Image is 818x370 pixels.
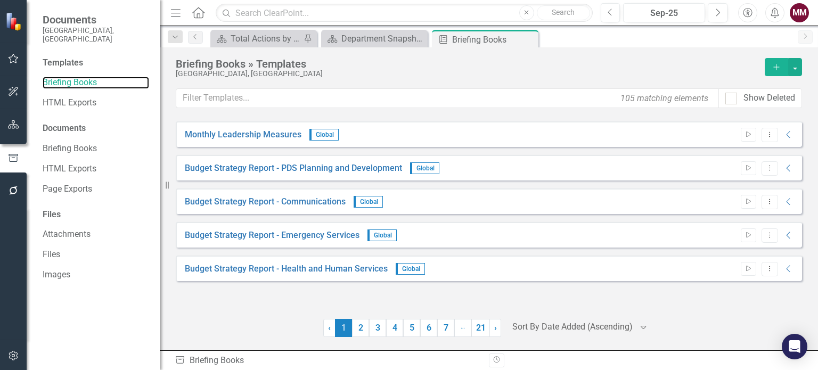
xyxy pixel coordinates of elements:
span: Global [410,162,439,174]
button: Sep-25 [623,3,705,22]
a: 5 [403,319,420,337]
span: › [494,323,497,333]
a: Department Snapshot [324,32,425,45]
div: Documents [43,122,149,135]
a: Total Actions by Type [213,32,301,45]
img: ClearPoint Strategy [4,11,24,31]
div: Files [43,209,149,221]
a: 2 [352,319,369,337]
span: ‹ [328,323,331,333]
a: Images [43,269,149,281]
a: Budget Strategy Report - PDS Planning and Development [185,162,402,175]
a: Budget Strategy Report - Emergency Services [185,229,359,242]
div: Show Deleted [743,92,795,104]
a: Budget Strategy Report - Communications [185,196,346,208]
a: HTML Exports [43,163,149,175]
div: Open Intercom Messenger [782,334,807,359]
a: Attachments [43,228,149,241]
div: Briefing Books [452,33,536,46]
input: Filter Templates... [176,88,719,108]
span: Global [354,196,383,208]
div: Department Snapshot [341,32,425,45]
a: Briefing Books [43,143,149,155]
span: Global [367,229,397,241]
div: [GEOGRAPHIC_DATA], [GEOGRAPHIC_DATA] [176,70,759,78]
div: Total Actions by Type [231,32,301,45]
span: Global [309,129,339,141]
span: Documents [43,13,149,26]
a: Monthly Leadership Measures [185,129,301,141]
a: 4 [386,319,403,337]
div: Briefing Books » Templates [176,58,759,70]
div: Briefing Books [175,355,481,367]
button: Search [537,5,590,20]
a: Budget Strategy Report - Health and Human Services [185,263,388,275]
button: MM [790,3,809,22]
a: Files [43,249,149,261]
div: Templates [43,57,149,69]
a: 7 [437,319,454,337]
small: [GEOGRAPHIC_DATA], [GEOGRAPHIC_DATA] [43,26,149,44]
div: 105 matching elements [618,89,711,107]
a: HTML Exports [43,97,149,109]
a: Page Exports [43,183,149,195]
div: Sep-25 [627,7,701,20]
a: Briefing Books [43,77,149,89]
span: 1 [335,319,352,337]
a: 6 [420,319,437,337]
a: 21 [471,319,490,337]
span: Global [396,263,425,275]
a: 3 [369,319,386,337]
span: Search [552,8,575,17]
input: Search ClearPoint... [216,4,592,22]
